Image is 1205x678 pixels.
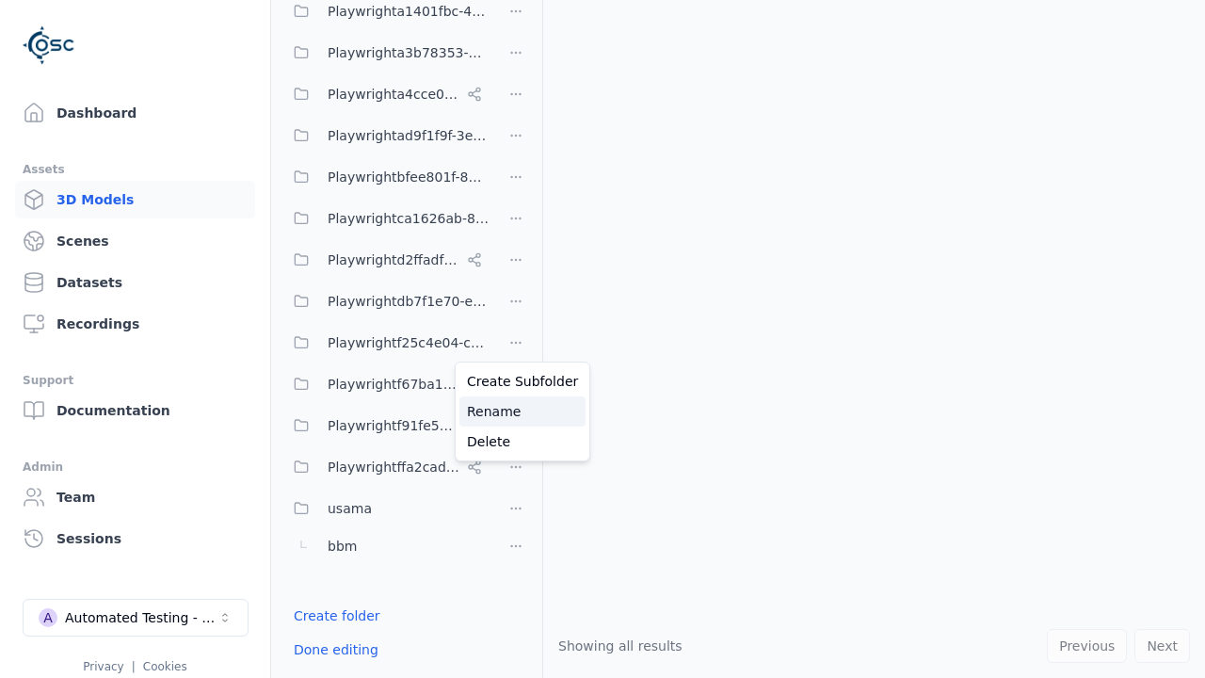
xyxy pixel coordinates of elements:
a: Delete [459,427,586,457]
a: Create Subfolder [459,366,586,396]
a: Rename [459,396,586,427]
